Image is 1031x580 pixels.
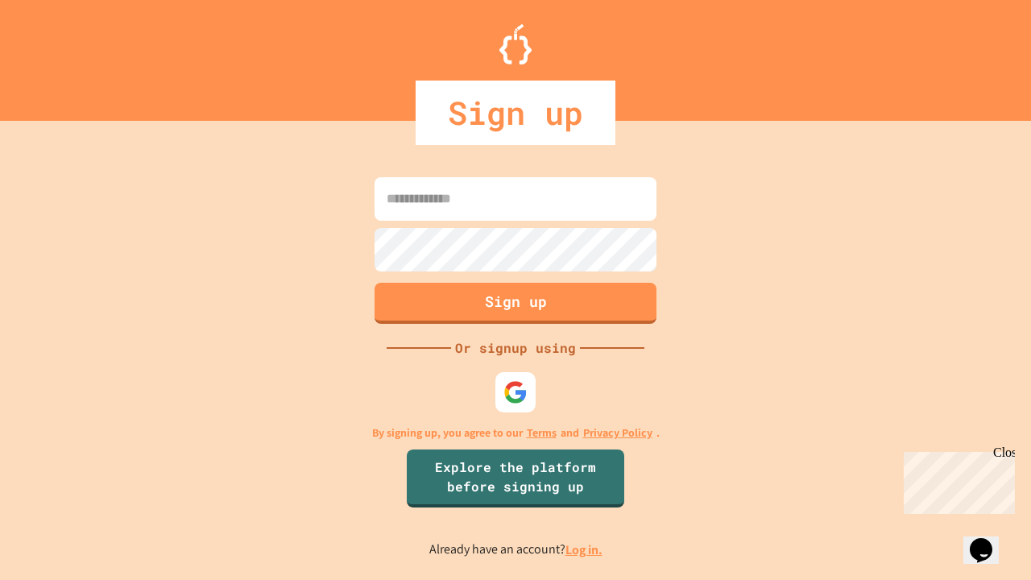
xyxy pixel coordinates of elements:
[6,6,111,102] div: Chat with us now!Close
[897,445,1015,514] iframe: chat widget
[583,425,652,441] a: Privacy Policy
[429,540,602,560] p: Already have an account?
[375,283,656,324] button: Sign up
[407,449,624,507] a: Explore the platform before signing up
[527,425,557,441] a: Terms
[963,516,1015,564] iframe: chat widget
[499,24,532,64] img: Logo.svg
[372,425,660,441] p: By signing up, you agree to our and .
[565,541,602,558] a: Log in.
[451,338,580,358] div: Or signup using
[416,81,615,145] div: Sign up
[503,380,528,404] img: google-icon.svg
